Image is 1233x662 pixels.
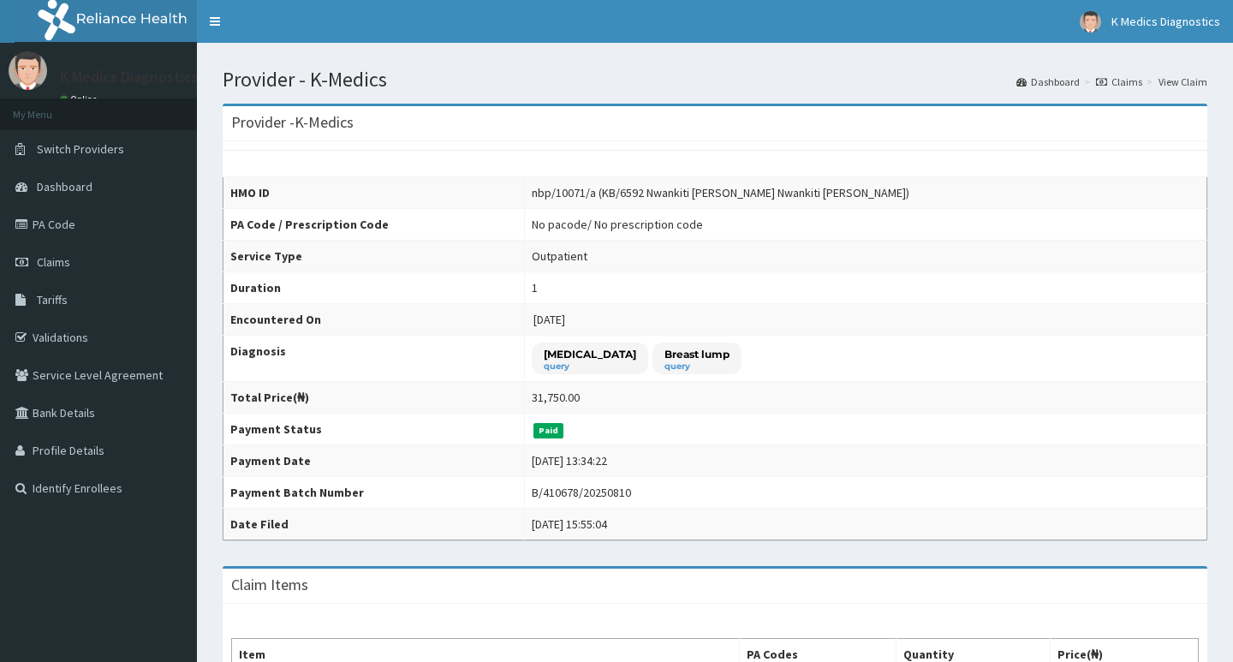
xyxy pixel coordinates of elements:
th: Payment Date [223,445,525,477]
div: No pacode / No prescription code [532,216,703,233]
th: Total Price(₦) [223,382,525,414]
th: Diagnosis [223,336,525,382]
span: Claims [37,254,70,270]
a: View Claim [1159,75,1207,89]
div: 1 [532,279,538,296]
th: Payment Status [223,414,525,445]
th: Service Type [223,241,525,272]
span: Switch Providers [37,141,124,157]
div: 31,750.00 [532,389,580,406]
p: [MEDICAL_DATA] [544,347,636,361]
div: nbp/10071/a (KB/6592 Nwankiti [PERSON_NAME] Nwankiti [PERSON_NAME]) [532,184,909,201]
a: Claims [1096,75,1142,89]
th: Encountered On [223,304,525,336]
img: User Image [9,51,47,90]
small: query [544,362,636,371]
span: Tariffs [37,292,68,307]
span: K Medics Diagnostics [1111,14,1220,29]
h3: Provider - K-Medics [231,115,354,130]
a: Online [60,93,101,105]
h1: Provider - K-Medics [223,69,1207,91]
small: query [664,362,730,371]
span: Paid [533,423,564,438]
p: Breast lump [664,347,730,361]
th: PA Code / Prescription Code [223,209,525,241]
a: Dashboard [1016,75,1080,89]
div: B/410678/20250810 [532,484,631,501]
p: K Medics Diagnostics [60,69,199,85]
div: [DATE] 13:34:22 [532,452,607,469]
th: Date Filed [223,509,525,540]
th: Duration [223,272,525,304]
div: [DATE] 15:55:04 [532,516,607,533]
span: [DATE] [533,312,565,327]
img: User Image [1080,11,1101,33]
th: Payment Batch Number [223,477,525,509]
div: Outpatient [532,248,587,265]
span: Dashboard [37,179,92,194]
th: HMO ID [223,177,525,209]
h3: Claim Items [231,577,308,593]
